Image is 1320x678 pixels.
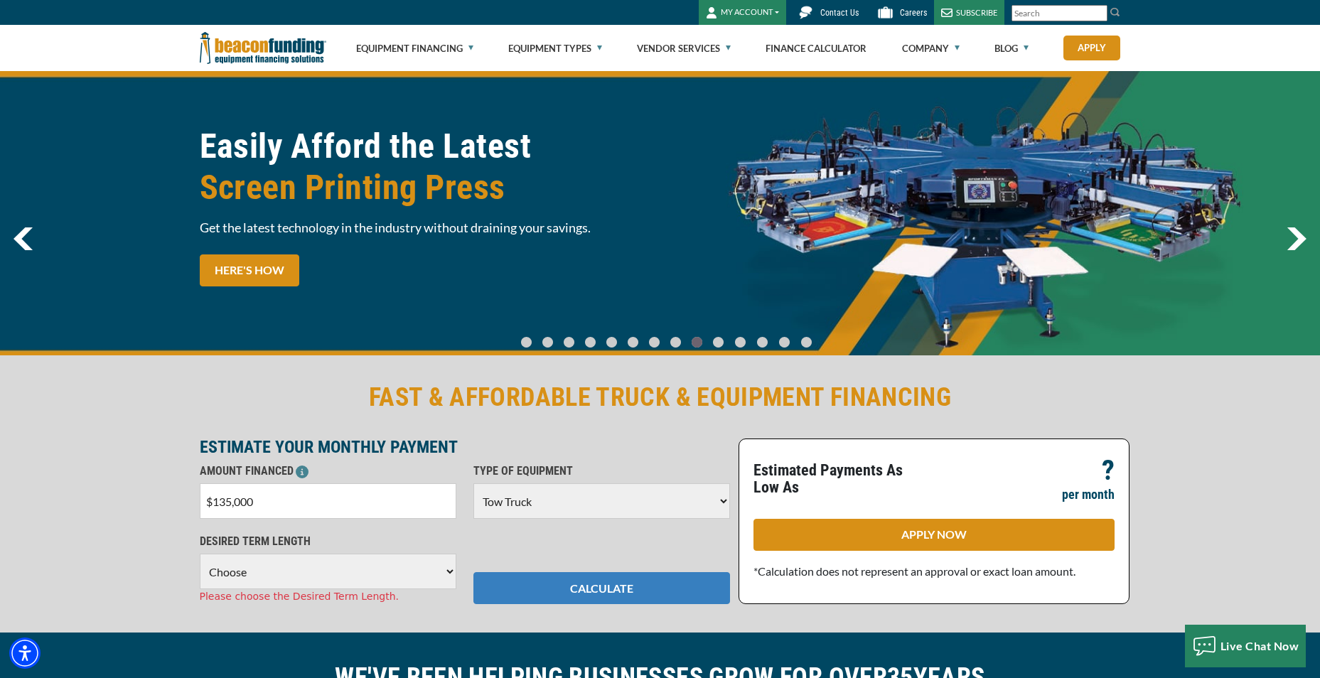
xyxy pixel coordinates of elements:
a: Go To Slide 4 [603,336,621,348]
p: AMOUNT FINANCED [200,463,456,480]
p: ? [1102,462,1115,479]
a: Go To Slide 13 [798,336,815,348]
a: Equipment Financing [356,26,473,71]
a: Go To Slide 5 [625,336,642,348]
span: Careers [900,8,927,18]
img: Left Navigator [14,227,33,250]
p: TYPE OF EQUIPMENT [473,463,730,480]
input: $ [200,483,456,519]
a: Go To Slide 1 [540,336,557,348]
a: Go To Slide 3 [582,336,599,348]
span: Screen Printing Press [200,167,652,208]
a: Clear search text [1093,8,1104,19]
div: Accessibility Menu [9,637,41,669]
a: APPLY NOW [753,519,1115,551]
a: Vendor Services [637,26,731,71]
a: Company [902,26,960,71]
img: Search [1110,6,1121,18]
p: ESTIMATE YOUR MONTHLY PAYMENT [200,438,730,456]
a: Blog [994,26,1029,71]
a: Equipment Types [508,26,602,71]
p: Estimated Payments As Low As [753,462,925,496]
a: next [1287,227,1306,250]
span: Live Chat Now [1220,639,1299,652]
img: Right Navigator [1287,227,1306,250]
a: Go To Slide 11 [753,336,771,348]
span: Get the latest technology in the industry without draining your savings. [200,219,652,237]
p: per month [1062,486,1115,503]
h1: Easily Afford the Latest [200,126,652,208]
p: DESIRED TERM LENGTH [200,533,456,550]
span: Contact Us [820,8,859,18]
a: previous [14,227,33,250]
a: Go To Slide 8 [689,336,706,348]
img: Beacon Funding Corporation logo [200,25,326,71]
a: Go To Slide 0 [518,336,535,348]
h2: FAST & AFFORDABLE TRUCK & EQUIPMENT FINANCING [200,381,1121,414]
a: Go To Slide 7 [667,336,685,348]
a: Go To Slide 12 [776,336,793,348]
span: *Calculation does not represent an approval or exact loan amount. [753,564,1075,578]
a: Go To Slide 6 [646,336,663,348]
a: Go To Slide 2 [561,336,578,348]
a: Finance Calculator [766,26,866,71]
a: HERE'S HOW [200,254,299,286]
div: Please choose the Desired Term Length. [200,589,456,604]
a: Apply [1063,36,1120,60]
a: Go To Slide 9 [710,336,727,348]
button: Live Chat Now [1185,625,1306,667]
a: Go To Slide 10 [731,336,749,348]
input: Search [1012,5,1107,21]
button: CALCULATE [473,572,730,604]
